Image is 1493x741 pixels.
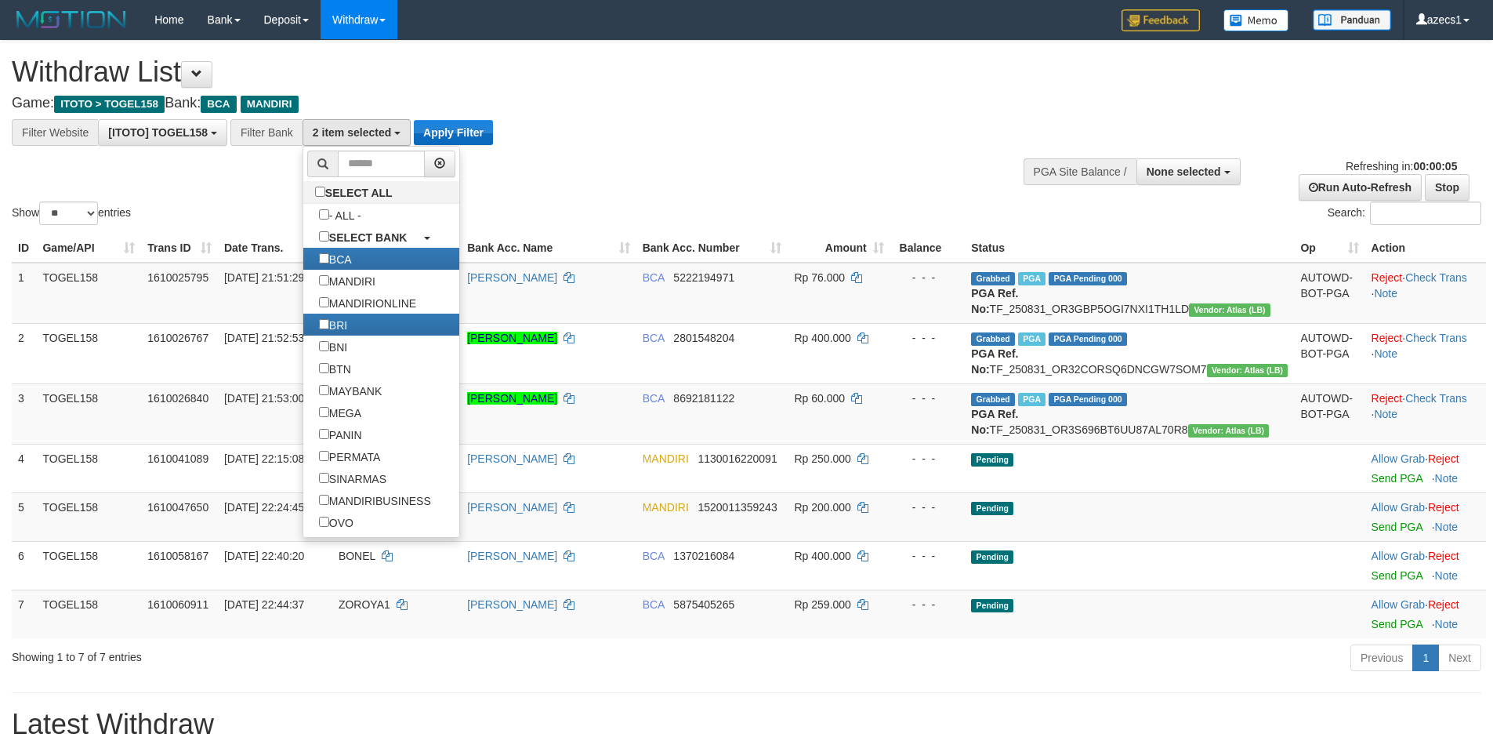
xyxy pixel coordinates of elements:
span: Copy 1370216084 to clipboard [673,550,734,562]
td: · · [1365,383,1486,444]
div: PGA Site Balance / [1024,158,1136,185]
span: BCA [643,550,665,562]
button: [ITOTO] TOGEL158 [98,119,227,146]
a: Check Trans [1405,271,1467,284]
a: Run Auto-Refresh [1299,174,1422,201]
a: Check Trans [1405,332,1467,344]
a: [PERSON_NAME] [467,392,557,405]
a: Reject [1372,271,1403,284]
label: SELECT ALL [303,181,408,203]
span: Copy 1130016220091 to clipboard [698,452,777,465]
div: - - - [897,548,959,564]
a: Check Trans [1405,392,1467,405]
span: Vendor URL: https://dashboard.q2checkout.com/secure [1207,364,1288,377]
span: Rp 200.000 [794,501,850,514]
a: Note [1435,472,1459,485]
span: · [1372,501,1428,514]
input: MANDIRIBUSINESS [319,495,329,505]
span: Rp 400.000 [794,550,850,562]
input: OVO [319,517,329,527]
span: PGA Pending [1049,332,1127,346]
h1: Latest Withdraw [12,709,1481,740]
td: · [1365,541,1486,590]
a: Allow Grab [1372,550,1425,562]
label: BTN [303,358,367,380]
span: MANDIRI [643,501,689,514]
input: BNI [319,341,329,351]
input: SINARMAS [319,473,329,483]
span: BCA [643,598,665,611]
th: Status [965,234,1294,263]
a: Reject [1428,550,1459,562]
div: Filter Bank [230,119,303,146]
span: Grabbed [971,332,1015,346]
label: - ALL - [303,204,377,226]
label: MANDIRI [303,270,391,292]
img: MOTION_logo.png [12,8,131,31]
a: [PERSON_NAME] [467,501,557,514]
span: Marked by azecs1 [1018,332,1045,346]
span: ITOTO > TOGEL158 [54,96,165,113]
td: AUTOWD-BOT-PGA [1294,263,1364,324]
td: AUTOWD-BOT-PGA [1294,323,1364,383]
td: · [1365,444,1486,492]
img: Feedback.jpg [1122,9,1200,31]
span: BCA [643,332,665,344]
label: PANIN [303,423,378,445]
input: MEGA [319,407,329,417]
th: Amount: activate to sort column ascending [788,234,890,263]
div: - - - [897,270,959,285]
span: Rp 259.000 [794,598,850,611]
a: Note [1374,287,1397,300]
span: 2 item selected [313,126,391,139]
span: Copy 1520011359243 to clipboard [698,501,777,514]
input: MANDIRIONLINE [319,297,329,307]
input: PANIN [319,429,329,439]
a: Send PGA [1372,569,1422,582]
div: - - - [897,499,959,515]
th: Balance [890,234,966,263]
b: PGA Ref. No: [971,408,1018,436]
b: PGA Ref. No: [971,347,1018,376]
a: Stop [1425,174,1469,201]
td: TF_250831_OR32CORSQ6DNCGW7SOM7 [965,323,1294,383]
span: Vendor URL: https://dashboard.q2checkout.com/secure [1189,303,1270,317]
a: Reject [1372,332,1403,344]
input: SELECT ALL [315,187,325,197]
span: Vendor URL: https://dashboard.q2checkout.com/secure [1188,424,1270,438]
span: Pending [971,599,1013,612]
div: - - - [897,330,959,346]
span: Rp 60.000 [794,392,845,405]
label: BCA [303,248,368,270]
a: Allow Grab [1372,501,1425,514]
span: Marked by azecs1 [1018,393,1045,406]
a: 1 [1412,645,1439,671]
a: Reject [1372,392,1403,405]
span: · [1372,550,1428,562]
span: Grabbed [971,393,1015,406]
div: Showing 1 to 7 of 7 entries [12,643,611,665]
td: TF_250831_OR3GBP5OGI7NXI1TH1LD [965,263,1294,324]
span: Copy 2801548204 to clipboard [673,332,734,344]
input: BCA [319,253,329,263]
span: BCA [643,271,665,284]
input: BRI [319,319,329,329]
span: BCA [201,96,236,113]
span: PGA Pending [1049,272,1127,285]
td: · [1365,492,1486,541]
b: PGA Ref. No: [971,287,1018,315]
label: MEGA [303,401,377,423]
label: MANDIRIBUSINESS [303,489,447,511]
a: Reject [1428,598,1459,611]
a: Allow Grab [1372,598,1425,611]
input: MANDIRI [319,275,329,285]
a: Previous [1350,645,1413,671]
th: Op: activate to sort column ascending [1294,234,1364,263]
a: [PERSON_NAME] [467,550,557,562]
input: Search: [1370,202,1481,225]
label: GOPAY [303,533,382,555]
a: Send PGA [1372,521,1422,533]
td: TF_250831_OR3S696BT6UU87AL70R8 [965,383,1294,444]
a: Send PGA [1372,472,1422,485]
span: Pending [971,550,1013,564]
